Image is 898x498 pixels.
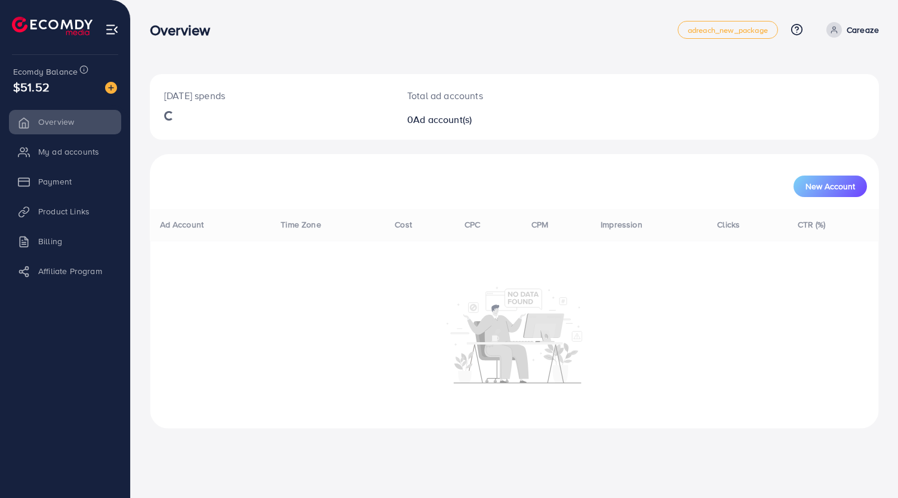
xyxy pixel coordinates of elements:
img: image [105,82,117,94]
a: Careaze [822,22,879,38]
h2: 0 [407,114,561,125]
span: New Account [805,182,855,190]
img: logo [12,17,93,35]
span: adreach_new_package [688,26,768,34]
span: Ecomdy Balance [13,66,78,78]
span: Ad account(s) [413,113,472,126]
a: adreach_new_package [678,21,778,39]
span: $51.52 [13,78,50,96]
h3: Overview [150,21,220,39]
p: Careaze [847,23,879,37]
img: menu [105,23,119,36]
p: [DATE] spends [164,88,379,103]
button: New Account [794,176,867,197]
p: Total ad accounts [407,88,561,103]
